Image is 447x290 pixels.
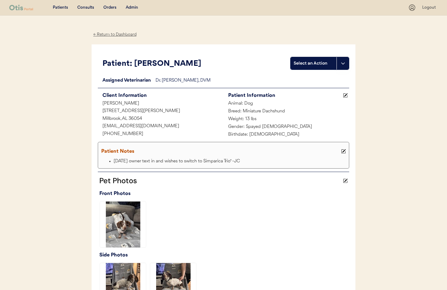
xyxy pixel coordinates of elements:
[114,158,347,165] li: [DATE] owner text in and wishes to switch to Simparica Trio" -JC
[126,5,138,11] div: Admin
[102,91,223,100] div: Client Information
[53,5,68,11] div: Patients
[223,123,349,131] div: Gender: Spayed [DEMOGRAPHIC_DATA]
[101,147,340,156] div: Patient Notes
[100,202,146,247] img: https%3A%2F%2Fb1fdecc9f5d32684efbb068259a22d3b.cdn.bubble.io%2Ff1746407853318x725690280659274000%...
[156,77,349,85] div: Dr. [PERSON_NAME], DVM
[98,100,223,108] div: [PERSON_NAME]
[99,251,349,260] div: Side Photos
[102,58,290,70] div: Patient: [PERSON_NAME]
[223,100,349,108] div: Animal: Dog
[98,130,223,138] div: [PHONE_NUMBER]
[223,108,349,116] div: Breed: Miniature Dachshund
[98,115,223,123] div: Millbrook, AL 36054
[98,123,223,130] div: [EMAIL_ADDRESS][DOMAIN_NAME]
[103,5,116,11] div: Orders
[98,107,223,115] div: [STREET_ADDRESS][PERSON_NAME]
[99,189,349,198] div: Front Photos
[98,77,156,85] div: Assigned Veterinarian
[294,60,333,66] div: Select an Action
[98,175,341,186] div: Pet Photos
[223,116,349,123] div: Weight: 13 lbs
[92,31,138,38] div: ← Return to Dashboard
[223,131,349,139] div: Birthdate: [DEMOGRAPHIC_DATA]
[422,5,438,11] div: Logout
[77,5,94,11] div: Consults
[228,91,341,100] div: Patient Information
